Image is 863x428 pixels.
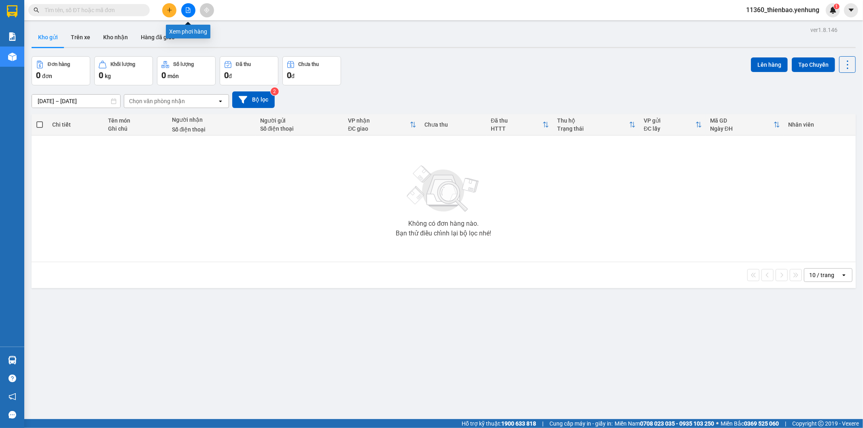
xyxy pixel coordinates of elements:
[52,121,100,128] div: Chi tiết
[161,70,166,80] span: 0
[640,420,714,427] strong: 0708 023 035 - 0935 103 250
[491,117,543,124] div: Đã thu
[200,3,214,17] button: aim
[217,98,224,104] svg: open
[105,73,111,79] span: kg
[424,121,483,128] div: Chưa thu
[8,375,16,382] span: question-circle
[64,28,97,47] button: Trên xe
[110,61,135,67] div: Khối lượng
[348,125,410,132] div: ĐC giao
[848,6,855,14] span: caret-down
[97,28,134,47] button: Kho nhận
[841,272,847,278] svg: open
[108,117,163,124] div: Tên món
[108,125,163,132] div: Ghi chú
[282,56,341,85] button: Chưa thu0đ
[829,6,837,14] img: icon-new-feature
[42,73,52,79] span: đơn
[834,4,840,9] sup: 1
[166,25,210,38] div: Xem phơi hàng
[236,61,251,67] div: Đã thu
[36,70,40,80] span: 0
[549,419,613,428] span: Cung cấp máy in - giấy in:
[844,3,858,17] button: caret-down
[721,419,779,428] span: Miền Bắc
[501,420,536,427] strong: 1900 633 818
[640,114,706,136] th: Toggle SortBy
[744,420,779,427] strong: 0369 525 060
[181,3,195,17] button: file-add
[557,117,629,124] div: Thu hộ
[32,28,64,47] button: Kho gửi
[348,117,410,124] div: VP nhận
[8,53,17,61] img: warehouse-icon
[818,421,824,426] span: copyright
[271,87,279,95] sup: 2
[716,422,719,425] span: ⚪️
[491,125,543,132] div: HTTT
[553,114,640,136] th: Toggle SortBy
[487,114,553,136] th: Toggle SortBy
[229,73,232,79] span: đ
[7,5,17,17] img: logo-vxr
[157,56,216,85] button: Số lượng0món
[792,57,835,72] button: Tạo Chuyến
[542,419,543,428] span: |
[706,114,784,136] th: Toggle SortBy
[260,117,340,124] div: Người gửi
[220,56,278,85] button: Đã thu0đ
[396,230,491,237] div: Bạn thử điều chỉnh lại bộ lọc nhé!
[291,73,295,79] span: đ
[287,70,291,80] span: 0
[462,419,536,428] span: Hỗ trợ kỹ thuật:
[710,117,774,124] div: Mã GD
[204,7,210,13] span: aim
[8,356,17,364] img: warehouse-icon
[403,161,484,217] img: svg+xml;base64,PHN2ZyBjbGFzcz0ibGlzdC1wbHVnX19zdmciIHhtbG5zPSJodHRwOi8vd3d3LnczLm9yZy8yMDAwL3N2Zy...
[260,125,340,132] div: Số điện thoại
[408,220,479,227] div: Không có đơn hàng nào.
[129,97,185,105] div: Chọn văn phòng nhận
[835,4,838,9] span: 1
[162,3,176,17] button: plus
[232,91,275,108] button: Bộ lọc
[32,95,120,108] input: Select a date range.
[185,7,191,13] span: file-add
[45,6,140,15] input: Tìm tên, số ĐT hoặc mã đơn
[99,70,103,80] span: 0
[788,121,851,128] div: Nhân viên
[94,56,153,85] button: Khối lượng0kg
[173,61,194,67] div: Số lượng
[710,125,774,132] div: Ngày ĐH
[8,393,16,400] span: notification
[168,73,179,79] span: món
[644,117,695,124] div: VP gửi
[8,32,17,41] img: solution-icon
[172,126,252,133] div: Số điện thoại
[751,57,788,72] button: Lên hàng
[224,70,229,80] span: 0
[809,271,834,279] div: 10 / trang
[172,117,252,123] div: Người nhận
[48,61,70,67] div: Đơn hàng
[785,419,786,428] span: |
[557,125,629,132] div: Trạng thái
[8,411,16,419] span: message
[167,7,172,13] span: plus
[810,25,838,34] div: ver 1.8.146
[615,419,714,428] span: Miền Nam
[344,114,421,136] th: Toggle SortBy
[32,56,90,85] button: Đơn hàng0đơn
[644,125,695,132] div: ĐC lấy
[134,28,181,47] button: Hàng đã giao
[740,5,826,15] span: 11360_thienbao.yenhung
[34,7,39,13] span: search
[299,61,319,67] div: Chưa thu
